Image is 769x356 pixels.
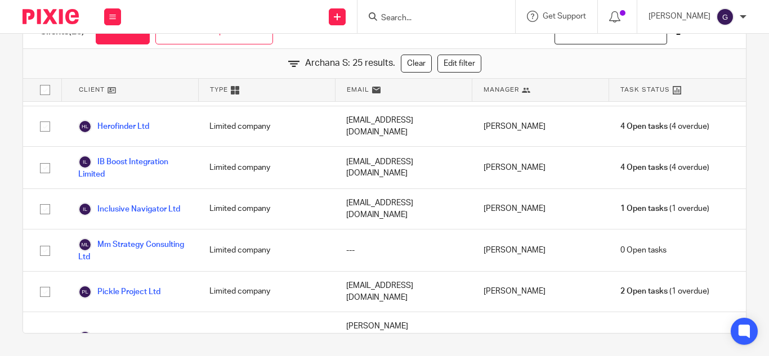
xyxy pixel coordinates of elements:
span: (25) [69,27,84,36]
div: [PERSON_NAME] [472,147,609,188]
span: (1 overdue) [620,286,709,297]
div: [EMAIL_ADDRESS][DOMAIN_NAME] [335,272,472,312]
img: svg%3E [78,285,92,299]
img: svg%3E [78,120,92,133]
img: Pixie [23,9,79,24]
span: (4 overdue) [620,121,709,132]
div: [PERSON_NAME] [472,106,609,146]
span: Manager [484,85,519,94]
img: svg%3E [78,238,92,251]
div: Limited company [198,272,335,312]
div: Limited company [198,106,335,146]
a: Herofinder Ltd [78,120,149,133]
span: Email [347,85,369,94]
span: 0 Open tasks [620,245,667,256]
div: [EMAIL_ADDRESS][DOMAIN_NAME] [335,106,472,146]
div: [PERSON_NAME] [472,229,609,271]
span: 2 Open tasks [620,286,668,297]
div: Limited company [198,147,335,188]
img: svg%3E [78,331,92,344]
span: 4 Open tasks [620,121,668,132]
input: Select all [34,79,56,101]
span: Task Status [620,85,670,94]
span: (4 overdue) [620,162,709,173]
span: Type [210,85,228,94]
a: IB Boost Integration Limited [78,155,187,180]
img: svg%3E [78,202,92,216]
input: Search [380,13,481,24]
div: [PERSON_NAME] [472,272,609,312]
div: [PERSON_NAME] [472,189,609,229]
span: (1 overdue) [620,203,709,214]
a: Edit filter [437,55,481,73]
span: 3 Open tasks [620,332,668,343]
p: [PERSON_NAME] [649,11,710,22]
span: 4 Open tasks [620,162,668,173]
span: Client [79,85,105,94]
a: Mm Strategy Consulting Ltd [78,238,187,263]
a: Clear [401,55,432,73]
a: Pickle Project Ltd [78,285,160,299]
span: (2 overdue) [620,332,709,343]
img: svg%3E [716,8,734,26]
a: Inclusive Navigator Ltd [78,202,180,216]
div: Limited company [198,229,335,271]
div: Limited company [198,189,335,229]
div: [EMAIL_ADDRESS][DOMAIN_NAME] [335,189,472,229]
div: --- [335,229,472,271]
span: 1 Open tasks [620,203,668,214]
a: Property Filter Limited [78,331,177,344]
span: Archana S: 25 results. [305,57,395,70]
span: Get Support [543,12,586,20]
img: svg%3E [78,155,92,169]
div: [EMAIL_ADDRESS][DOMAIN_NAME] [335,147,472,188]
